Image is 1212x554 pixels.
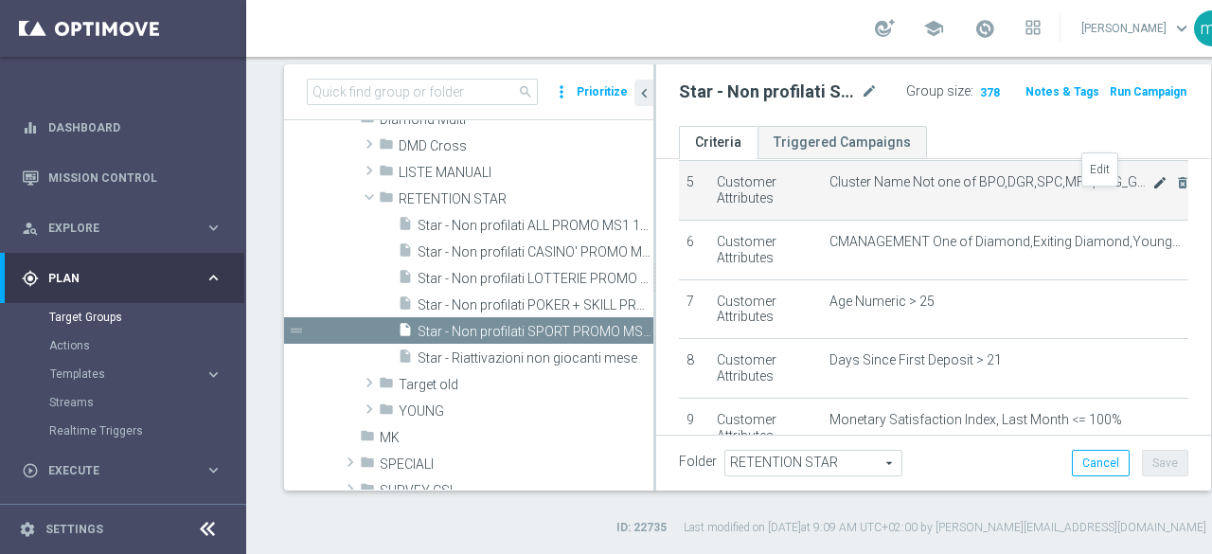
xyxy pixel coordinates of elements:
[22,102,223,152] div: Dashboard
[379,189,394,211] i: folder
[49,338,197,353] a: Actions
[679,220,709,279] td: 6
[679,339,709,399] td: 8
[616,520,667,536] label: ID: 22735
[398,322,413,344] i: insert_drive_file
[709,220,821,279] td: Customer Attributes
[379,402,394,423] i: folder
[22,270,205,287] div: Plan
[635,84,653,102] i: chevron_left
[360,455,375,476] i: folder
[923,18,944,39] span: school
[307,79,538,105] input: Quick find group or folder
[49,423,197,438] a: Realtime Triggers
[679,279,709,339] td: 7
[22,220,39,237] i: person_search
[971,83,973,99] label: :
[49,360,244,388] div: Templates
[379,163,394,185] i: folder
[906,83,971,99] label: Group size
[48,223,205,234] span: Explore
[22,462,205,479] div: Execute
[398,216,413,238] i: insert_drive_file
[21,463,223,478] div: play_circle_outline Execute keyboard_arrow_right
[829,234,1181,250] span: CMANAGEMENT One of Diamond,Exiting Diamond,Young Diamond,Exiting Star,Star,Young Star
[21,271,223,286] button: gps_fixed Plan keyboard_arrow_right
[399,138,653,154] span: DMD Cross
[679,80,857,103] h2: Star - Non profilati SPORT PROMO MS1 1M (3m)
[1171,18,1192,39] span: keyboard_arrow_down
[48,465,205,476] span: Execute
[379,375,394,397] i: folder
[49,395,197,410] a: Streams
[1175,175,1190,190] i: delete_forever
[49,388,244,417] div: Streams
[861,80,878,103] i: mode_edit
[398,348,413,370] i: insert_drive_file
[19,521,36,538] i: settings
[49,417,244,445] div: Realtime Triggers
[49,310,197,325] a: Target Groups
[49,303,244,331] div: Target Groups
[829,352,1002,368] span: Days Since First Deposit > 21
[684,520,1206,536] label: Last modified on [DATE] at 9:09 AM UTC+02:00 by [PERSON_NAME][EMAIL_ADDRESS][DOMAIN_NAME]
[205,461,223,479] i: keyboard_arrow_right
[21,221,223,236] button: person_search Explore keyboard_arrow_right
[679,454,717,470] label: Folder
[360,110,375,132] i: folder
[21,170,223,186] button: Mission Control
[829,174,1153,190] span: Cluster Name Not one of BPO,DGR,SPC,MFX,PDG_GRPALERMO,NGC,LBA,WALLET_ABUSER
[48,102,223,152] a: Dashboard
[679,126,757,159] a: Criteria
[709,161,821,221] td: Customer Attributes
[21,120,223,135] button: equalizer Dashboard
[978,85,1002,103] span: 378
[679,398,709,457] td: 9
[399,165,653,181] span: LISTE MANUALI
[22,462,39,479] i: play_circle_outline
[398,295,413,317] i: insert_drive_file
[398,242,413,264] i: insert_drive_file
[574,80,631,105] button: Prioritize
[418,218,653,234] span: Star - Non profilati ALL PROMO MS1 1M (3m)
[380,456,653,473] span: SPECIALI
[22,119,39,136] i: equalizer
[48,152,223,203] a: Mission Control
[709,279,821,339] td: Customer Attributes
[50,368,186,380] span: Templates
[360,481,375,503] i: folder
[22,270,39,287] i: gps_fixed
[757,126,927,159] a: Triggered Campaigns
[418,297,653,313] span: Star - Non profilati POKER &#x2B; SKILL PROMO MS1 1M (3m)
[1108,81,1188,102] button: Run Campaign
[398,269,413,291] i: insert_drive_file
[205,269,223,287] i: keyboard_arrow_right
[49,331,244,360] div: Actions
[205,219,223,237] i: keyboard_arrow_right
[709,339,821,399] td: Customer Attributes
[399,377,653,393] span: Target old
[399,191,653,207] span: RETENTION STAR
[205,366,223,384] i: keyboard_arrow_right
[418,324,653,340] span: Star - Non profilati SPORT PROMO MS1 1M (3m)
[360,428,375,450] i: folder
[679,161,709,221] td: 5
[50,368,205,380] div: Templates
[48,273,205,284] span: Plan
[22,152,223,203] div: Mission Control
[380,430,653,446] span: MK
[1152,175,1167,190] i: mode_edit
[1079,14,1194,43] a: [PERSON_NAME]keyboard_arrow_down
[709,398,821,457] td: Customer Attributes
[518,84,533,99] span: search
[399,403,653,420] span: YOUNG
[1142,450,1188,476] button: Save
[380,483,653,499] span: SURVEY CSI
[22,220,205,237] div: Explore
[49,366,223,382] button: Templates keyboard_arrow_right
